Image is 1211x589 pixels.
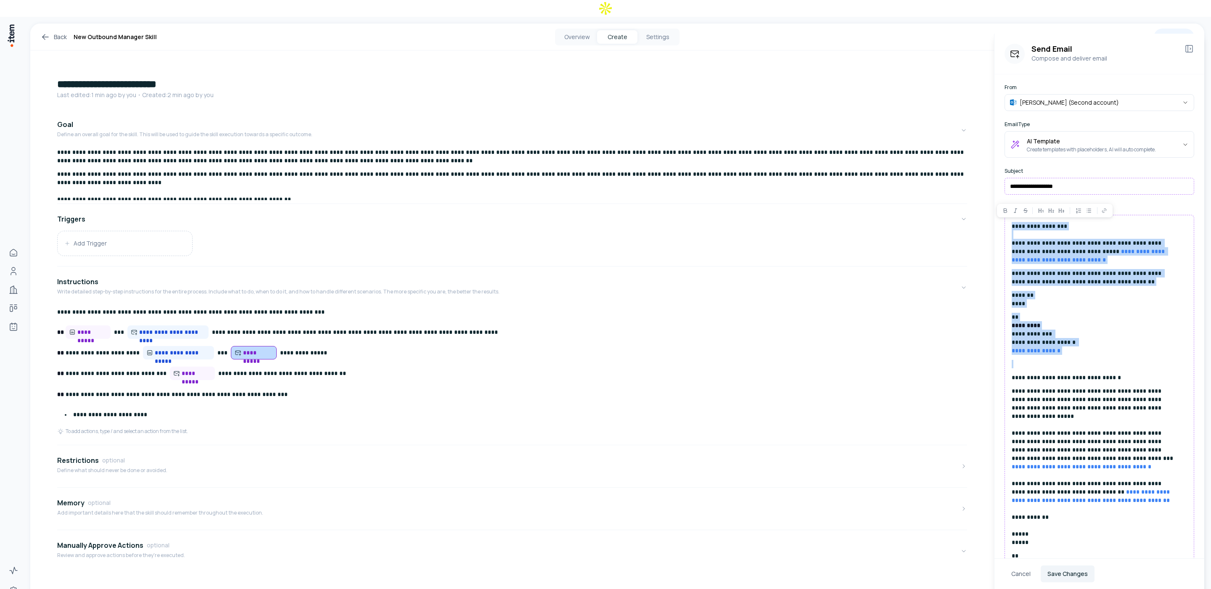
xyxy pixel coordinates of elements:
button: Overview [557,30,597,44]
h3: Send Email [1031,44,1177,54]
button: GoalDefine an overall goal for the skill. This will be used to guide the skill execution towards ... [57,113,967,148]
button: Settings [637,30,678,44]
h4: Goal [57,119,73,129]
h4: Instructions [57,277,98,287]
p: Define what should never be done or avoided. [57,467,167,474]
p: Review and approve actions before they're executed. [57,552,185,559]
a: Companies [5,281,22,298]
div: Triggers [57,231,967,263]
p: Compose and deliver email [1031,54,1177,63]
button: Cancel [1005,565,1037,582]
span: optional [102,456,125,465]
h4: Restrictions [57,455,99,465]
button: RestrictionsoptionalDefine what should never be done or avoided. [57,449,967,484]
button: Create [597,30,637,44]
a: Home [5,244,22,261]
button: Save Changes [1041,565,1095,582]
div: InstructionsWrite detailed step-by-step instructions for the entire process. Include what to do, ... [57,305,967,441]
h1: New Outbound Manager Skill [74,32,157,42]
button: InstructionsWrite detailed step-by-step instructions for the entire process. Include what to do, ... [57,270,967,305]
button: Add Trigger [58,231,192,256]
p: Last edited: 1 min ago by you ・Created: 2 min ago by you [57,91,967,99]
div: GoalDefine an overall goal for the skill. This will be used to guide the skill execution towards ... [57,148,967,200]
img: Item Brain Logo [7,24,15,48]
a: Deals [5,300,22,317]
label: Subject [1005,168,1194,174]
a: People [5,263,22,280]
span: optional [88,499,111,507]
div: Manually Approve ActionsoptionalReview and approve actions before they're executed. [57,569,967,576]
button: Manually Approve ActionsoptionalReview and approve actions before they're executed. [57,534,967,569]
a: Back [40,32,67,42]
h4: Memory [57,498,85,508]
label: Email Type [1005,121,1194,128]
p: Write detailed step-by-step instructions for the entire process. Include what to do, when to do i... [57,288,500,295]
div: To add actions, type / and select an action from the list. [57,428,188,435]
button: Link [1099,206,1109,216]
a: Activity [5,562,22,579]
h4: Manually Approve Actions [57,540,143,550]
p: Define an overall goal for the skill. This will be used to guide the skill execution towards a sp... [57,131,312,138]
a: Agents [5,318,22,335]
label: From [1005,84,1194,91]
h4: Triggers [57,214,85,224]
span: optional [147,541,169,549]
button: Triggers [57,207,967,231]
button: MemoryoptionalAdd important details here that the skill should remember throughout the execution. [57,491,967,526]
p: Add important details here that the skill should remember throughout the execution. [57,510,263,516]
